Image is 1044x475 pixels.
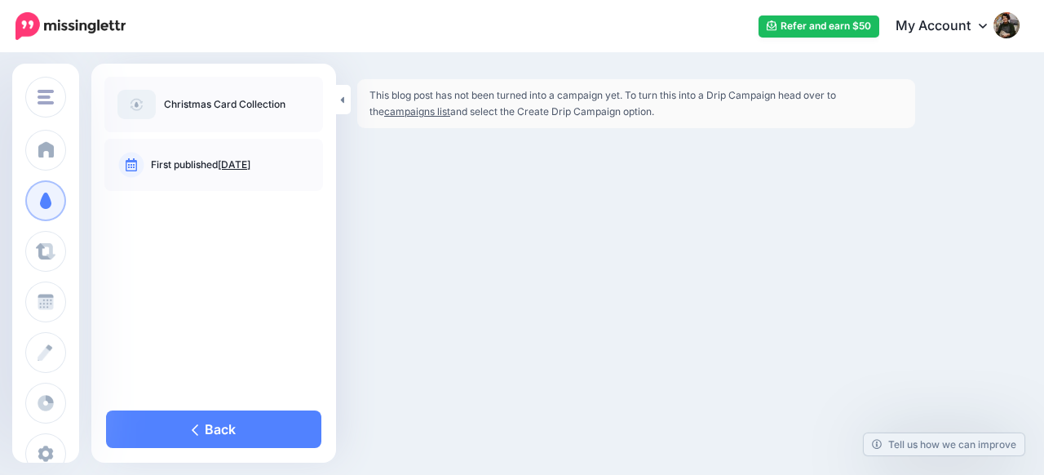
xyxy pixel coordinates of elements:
[879,7,1020,47] a: My Account
[38,90,54,104] img: menu.png
[117,90,156,119] img: article-default-image-icon.png
[357,79,915,128] div: This blog post has not been turned into a campaign yet. To turn this into a Drip Campaign head ov...
[164,96,285,113] p: Christmas Card Collection
[151,158,310,172] p: First published
[384,105,450,118] a: campaigns list
[15,12,126,40] img: Missinglettr
[864,433,1024,455] a: Tell us how we can improve
[218,158,250,171] a: [DATE]
[759,16,879,38] a: Refer and earn $50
